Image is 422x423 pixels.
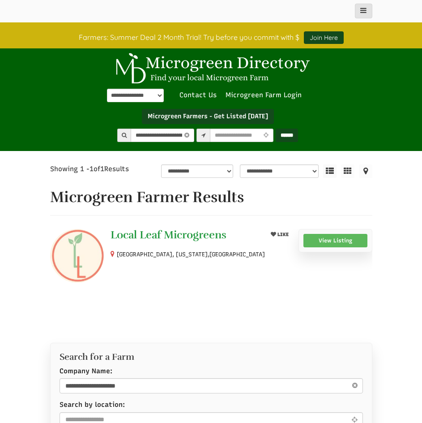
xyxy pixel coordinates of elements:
small: [GEOGRAPHIC_DATA], [US_STATE], [117,251,265,258]
button: LIKE [267,229,291,240]
a: Join Here [304,31,344,44]
span: LIKE [276,232,288,237]
select: overall_rating_filter-1 [161,164,233,178]
button: main_menu [355,4,372,18]
a: Microgreen Farmers - Get Listed [DATE] [142,109,274,124]
div: Powered by [107,89,164,106]
i: Use Current Location [261,133,270,138]
span: 1 [90,165,94,173]
img: Local Leaf Microgreens [50,229,104,283]
i: Use Current Location [350,416,360,423]
a: View Listing [303,234,367,247]
a: Contact Us [175,91,221,100]
h1: Microgreen Farmer Results [50,189,372,206]
label: Company Name: [60,367,112,376]
h2: Search for a Farm [60,352,363,362]
div: Showing 1 - of Results [50,164,158,174]
a: Local Leaf Microgreens [111,229,260,243]
label: Search by location: [60,400,125,410]
span: [GEOGRAPHIC_DATA] [209,250,265,259]
a: Microgreen Farm Login [226,91,306,100]
span: Local Leaf Microgreens [111,228,226,242]
select: Language Translate Widget [107,89,164,102]
select: sortbox-1 [240,164,319,178]
img: Microgreen Directory [111,53,312,84]
div: Farmers: Summer Deal 2 Month Trial! Try before you commit with $ [43,27,379,44]
span: 1 [100,165,104,173]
